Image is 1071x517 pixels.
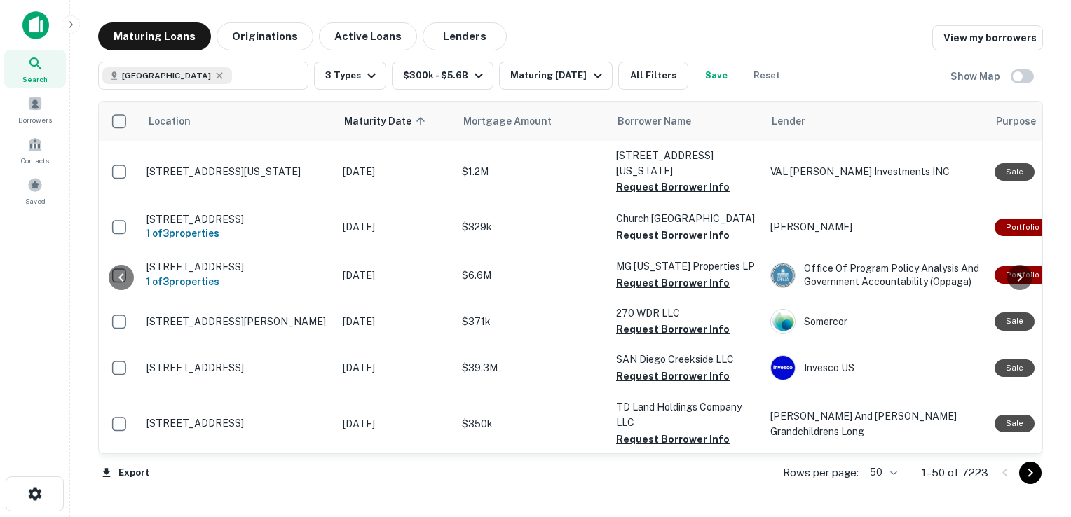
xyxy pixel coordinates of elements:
[616,258,756,274] p: MG [US_STATE] Properties LP
[343,314,448,329] p: [DATE]
[146,213,329,226] p: [STREET_ADDRESS]
[616,275,730,291] button: Request Borrower Info
[616,211,756,226] p: Church [GEOGRAPHIC_DATA]
[995,163,1035,181] div: Sale
[343,416,448,432] p: [DATE]
[462,268,602,283] p: $6.6M
[343,268,448,283] p: [DATE]
[98,462,153,483] button: Export
[423,22,507,50] button: Lenders
[344,113,430,130] span: Maturity Date
[462,416,602,432] p: $350k
[4,90,66,128] a: Borrowers
[343,360,448,375] p: [DATE]
[4,172,66,209] a: Saved
[922,464,988,481] p: 1–50 of 7223
[616,431,730,448] button: Request Borrower Info
[22,11,49,39] img: capitalize-icon.png
[609,102,763,141] th: Borrower Name
[462,314,602,329] p: $371k
[314,62,386,90] button: 3 Types
[146,361,329,374] p: [STREET_ADDRESS]
[146,165,329,178] p: [STREET_ADDRESS][US_STATE]
[462,360,602,375] p: $39.3M
[319,22,417,50] button: Active Loans
[783,464,859,481] p: Rows per page:
[770,355,981,380] div: Invesco US
[616,321,730,338] button: Request Borrower Info
[1001,405,1071,472] iframe: Chat Widget
[616,399,756,430] p: TD Land Holdings Company LLC
[616,305,756,321] p: 270 WDR LLC
[770,262,981,287] div: Office Of Program Policy Analysis And Government Accountability (oppaga)
[618,62,688,90] button: All Filters
[25,195,46,207] span: Saved
[771,356,795,380] img: picture
[122,69,211,82] span: [GEOGRAPHIC_DATA]
[146,315,329,328] p: [STREET_ADDRESS][PERSON_NAME]
[146,226,329,241] h6: 1 of 3 properties
[771,263,795,287] img: picture
[148,113,191,130] span: Location
[616,148,756,179] p: [STREET_ADDRESS][US_STATE]
[771,310,795,333] img: picture
[618,113,691,130] span: Borrower Name
[995,312,1035,330] div: Sale
[462,164,602,179] p: $1.2M
[770,219,981,235] p: [PERSON_NAME]
[763,102,988,141] th: Lender
[392,62,493,90] button: $300k - $5.6B
[770,164,981,179] p: VAL [PERSON_NAME] Investments INC
[694,62,739,90] button: Save your search to get updates of matches that match your search criteria.
[462,219,602,235] p: $329k
[146,417,329,429] p: [STREET_ADDRESS]
[22,74,48,85] span: Search
[4,50,66,88] a: Search
[995,219,1051,236] div: This is a portfolio loan with 3 properties
[18,114,52,125] span: Borrowers
[616,352,756,367] p: SAN Diego Creekside LLC
[995,359,1035,377] div: Sale
[616,368,730,385] button: Request Borrower Info
[21,155,49,166] span: Contacts
[616,227,730,244] button: Request Borrower Info
[146,274,329,289] h6: 1 of 3 properties
[995,266,1051,284] div: This is a portfolio loan with 3 properties
[343,219,448,235] p: [DATE]
[4,131,66,169] a: Contacts
[510,67,606,84] div: Maturing [DATE]
[932,25,1043,50] a: View my borrowers
[616,179,730,195] button: Request Borrower Info
[336,102,455,141] th: Maturity Date
[146,261,329,273] p: [STREET_ADDRESS]
[772,113,805,130] span: Lender
[996,113,1036,130] span: Purpose
[98,22,211,50] button: Maturing Loans
[770,408,981,439] p: [PERSON_NAME] And [PERSON_NAME] Grandchildrens Long
[455,102,609,141] th: Mortgage Amount
[343,164,448,179] p: [DATE]
[950,69,1002,84] h6: Show Map
[217,22,313,50] button: Originations
[1019,462,1042,484] button: Go to next page
[770,309,981,334] div: Somercor
[744,62,789,90] button: Reset
[864,462,899,483] div: 50
[139,102,336,141] th: Location
[499,62,612,90] button: Maturing [DATE]
[995,415,1035,432] div: Sale
[463,113,570,130] span: Mortgage Amount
